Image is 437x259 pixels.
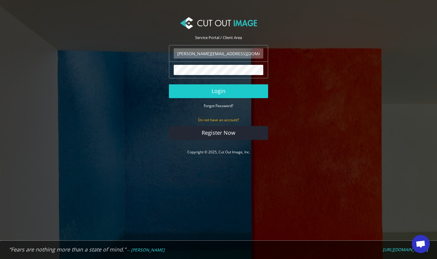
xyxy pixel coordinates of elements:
button: Login [169,84,268,98]
span: Service Portal / Client Area [195,35,242,40]
a: Forgot Password? [204,103,233,108]
em: -- [PERSON_NAME] [127,247,165,253]
em: “Fears are nothing more than a state of mind.” [9,246,126,253]
a: [URL][DOMAIN_NAME] [383,247,428,252]
a: Register Now [169,126,268,140]
a: Copyright © 2025, Cut Out Image, Inc. [187,149,250,155]
small: Do not have an account? [198,117,239,122]
input: Email Address [174,48,263,59]
img: Cut Out Image [180,17,257,29]
a: Open chat [412,235,430,253]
